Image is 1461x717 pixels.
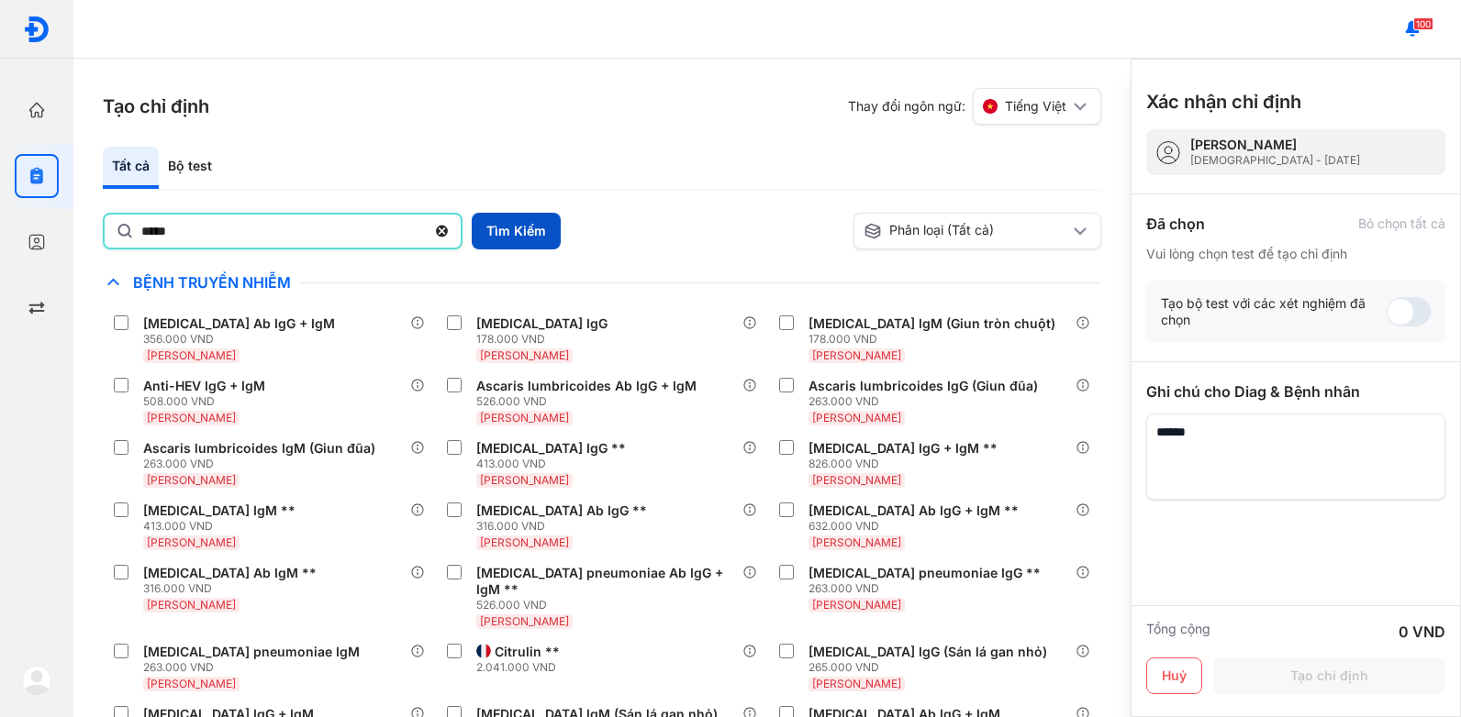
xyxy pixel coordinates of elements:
[472,213,561,249] button: Tìm Kiếm
[143,394,273,409] div: 508.000 VND
[812,473,901,487] span: [PERSON_NAME]
[809,332,1063,347] div: 178.000 VND
[809,315,1055,332] div: [MEDICAL_DATA] IgM (Giun tròn chuột)
[480,473,569,487] span: [PERSON_NAME]
[143,502,296,519] div: [MEDICAL_DATA] IgM **
[812,598,901,612] span: [PERSON_NAME]
[143,440,375,457] div: Ascaris lumbricoides IgM (Giun đũa)
[809,378,1038,394] div: Ascaris lumbricoides IgG (Giun đũa)
[143,332,342,347] div: 356.000 VND
[809,660,1054,675] div: 265.000 VND
[143,519,303,534] div: 413.000 VND
[864,222,1069,240] div: Phân loại (Tất cả)
[1146,213,1205,235] div: Đã chọn
[1190,153,1360,168] div: [DEMOGRAPHIC_DATA] - [DATE]
[809,644,1047,660] div: [MEDICAL_DATA] IgG (Sán lá gan nhỏ)
[812,677,901,690] span: [PERSON_NAME]
[480,411,569,425] span: [PERSON_NAME]
[147,348,236,362] span: [PERSON_NAME]
[1146,657,1202,694] button: Huỷ
[812,535,901,549] span: [PERSON_NAME]
[1161,295,1387,328] div: Tạo bộ test với các xét nghiệm đã chọn
[22,666,51,695] img: logo
[480,614,569,628] span: [PERSON_NAME]
[809,457,1005,471] div: 826.000 VND
[1146,621,1210,643] div: Tổng cộng
[476,598,743,612] div: 526.000 VND
[23,16,50,43] img: logo
[809,394,1045,409] div: 263.000 VND
[809,502,1019,519] div: [MEDICAL_DATA] Ab IgG + IgM **
[809,440,998,457] div: [MEDICAL_DATA] IgG + IgM **
[143,378,265,394] div: Anti-HEV IgG + IgM
[476,440,626,457] div: [MEDICAL_DATA] IgG **
[1005,98,1066,115] span: Tiếng Việt
[812,411,901,425] span: [PERSON_NAME]
[143,581,324,596] div: 316.000 VND
[809,565,1041,581] div: [MEDICAL_DATA] pneumoniae IgG **
[476,519,654,534] div: 316.000 VND
[1146,246,1445,262] div: Vui lòng chọn test để tạo chỉ định
[143,660,367,675] div: 263.000 VND
[143,315,335,332] div: [MEDICAL_DATA] Ab IgG + IgM
[1146,89,1301,115] h3: Xác nhận chỉ định
[147,677,236,690] span: [PERSON_NAME]
[159,147,221,189] div: Bộ test
[1399,621,1445,643] div: 0 VND
[809,519,1026,534] div: 632.000 VND
[143,457,383,471] div: 263.000 VND
[812,348,901,362] span: [PERSON_NAME]
[495,644,560,660] div: Citrulin **
[103,147,159,189] div: Tất cả
[476,565,736,598] div: [MEDICAL_DATA] pneumoniae Ab IgG + IgM **
[143,644,360,660] div: [MEDICAL_DATA] pneumoniae IgM
[1190,137,1360,153] div: [PERSON_NAME]
[476,457,633,471] div: 413.000 VND
[147,411,236,425] span: [PERSON_NAME]
[476,502,647,519] div: [MEDICAL_DATA] Ab IgG **
[103,94,209,119] h3: Tạo chỉ định
[848,88,1101,125] div: Thay đổi ngôn ngữ:
[147,535,236,549] span: [PERSON_NAME]
[1146,381,1445,403] div: Ghi chú cho Diag & Bệnh nhân
[147,598,236,612] span: [PERSON_NAME]
[147,473,236,487] span: [PERSON_NAME]
[1213,657,1445,694] button: Tạo chỉ định
[1413,17,1433,30] span: 100
[480,348,569,362] span: [PERSON_NAME]
[476,660,567,675] div: 2.041.000 VND
[480,535,569,549] span: [PERSON_NAME]
[476,332,615,347] div: 178.000 VND
[1358,215,1445,232] div: Bỏ chọn tất cả
[476,394,704,409] div: 526.000 VND
[476,378,697,394] div: Ascaris lumbricoides Ab IgG + IgM
[809,581,1048,596] div: 263.000 VND
[124,273,300,292] span: Bệnh Truyền Nhiễm
[143,565,317,581] div: [MEDICAL_DATA] Ab IgM **
[476,315,608,332] div: [MEDICAL_DATA] IgG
